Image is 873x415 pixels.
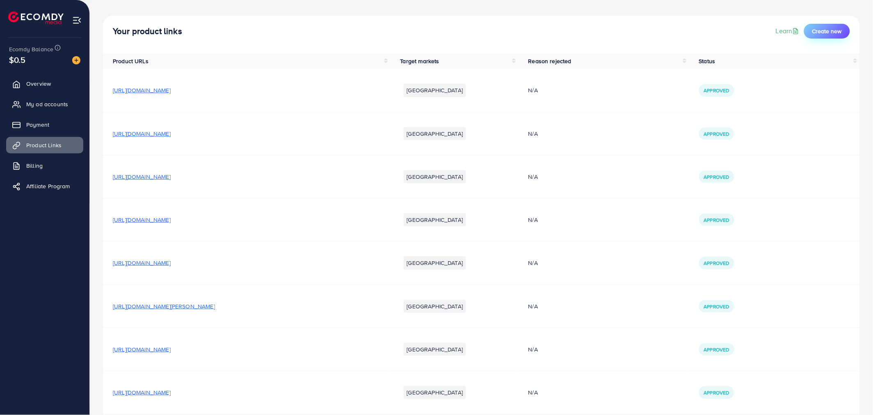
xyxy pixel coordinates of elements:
[404,300,466,313] li: [GEOGRAPHIC_DATA]
[704,346,729,353] span: Approved
[72,16,82,25] img: menu
[528,345,538,353] span: N/A
[528,57,571,65] span: Reason rejected
[6,96,83,112] a: My ad accounts
[404,84,466,97] li: [GEOGRAPHIC_DATA]
[26,80,51,88] span: Overview
[6,178,83,194] a: Affiliate Program
[6,157,83,174] a: Billing
[404,213,466,226] li: [GEOGRAPHIC_DATA]
[404,256,466,269] li: [GEOGRAPHIC_DATA]
[776,26,801,36] a: Learn
[699,57,715,65] span: Status
[113,345,171,353] span: [URL][DOMAIN_NAME]
[26,121,49,129] span: Payment
[9,54,26,66] span: $0.5
[9,45,53,53] span: Ecomdy Balance
[6,137,83,153] a: Product Links
[704,260,729,267] span: Approved
[113,173,171,181] span: [URL][DOMAIN_NAME]
[704,130,729,137] span: Approved
[113,86,171,94] span: [URL][DOMAIN_NAME]
[6,75,83,92] a: Overview
[404,343,466,356] li: [GEOGRAPHIC_DATA]
[528,259,538,267] span: N/A
[528,130,538,138] span: N/A
[404,386,466,399] li: [GEOGRAPHIC_DATA]
[528,173,538,181] span: N/A
[528,388,538,397] span: N/A
[113,388,171,397] span: [URL][DOMAIN_NAME]
[404,170,466,183] li: [GEOGRAPHIC_DATA]
[812,27,842,35] span: Create new
[26,141,62,149] span: Product Links
[26,162,43,170] span: Billing
[704,389,729,396] span: Approved
[400,57,439,65] span: Target markets
[704,303,729,310] span: Approved
[528,216,538,224] span: N/A
[113,259,171,267] span: [URL][DOMAIN_NAME]
[113,57,149,65] span: Product URLs
[404,127,466,140] li: [GEOGRAPHIC_DATA]
[528,302,538,310] span: N/A
[838,378,867,409] iframe: Chat
[804,24,850,39] button: Create new
[113,130,171,138] span: [URL][DOMAIN_NAME]
[6,116,83,133] a: Payment
[26,100,68,108] span: My ad accounts
[704,87,729,94] span: Approved
[26,182,70,190] span: Affiliate Program
[72,56,80,64] img: image
[113,302,215,310] span: [URL][DOMAIN_NAME][PERSON_NAME]
[113,216,171,224] span: [URL][DOMAIN_NAME]
[528,86,538,94] span: N/A
[704,173,729,180] span: Approved
[8,11,64,24] img: logo
[704,217,729,223] span: Approved
[113,26,182,36] h4: Your product links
